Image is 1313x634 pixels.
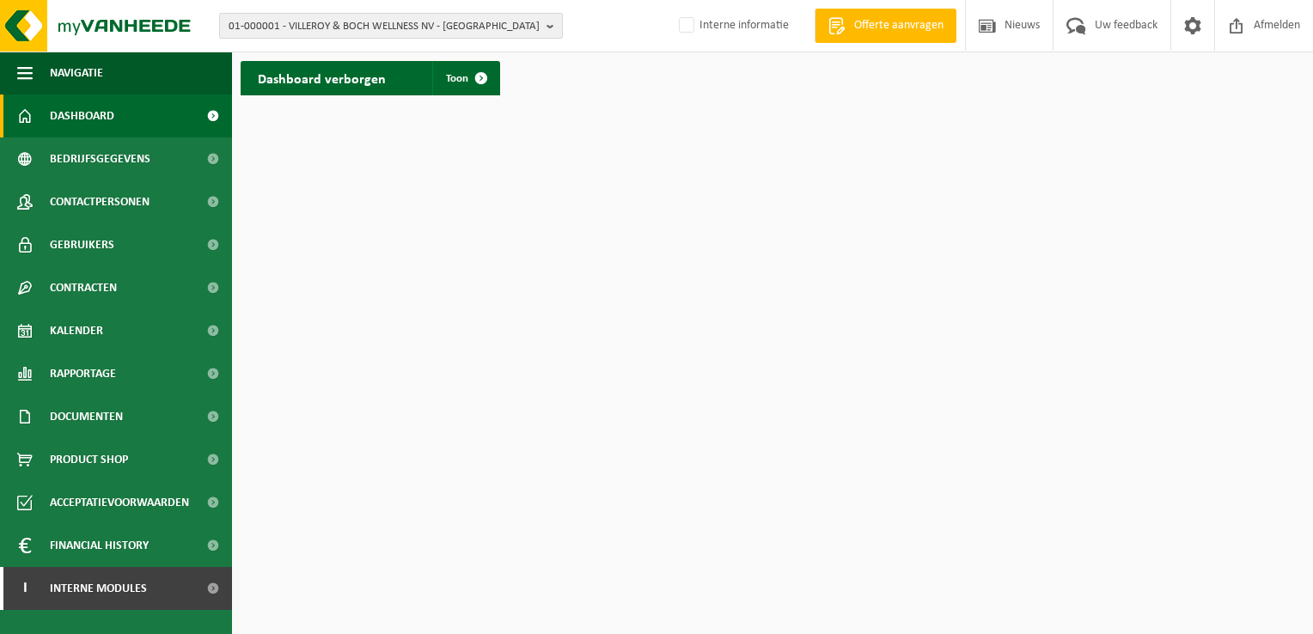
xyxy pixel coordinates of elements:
[50,266,117,309] span: Contracten
[17,567,33,610] span: I
[446,73,468,84] span: Toon
[50,137,150,180] span: Bedrijfsgegevens
[241,61,403,94] h2: Dashboard verborgen
[50,309,103,352] span: Kalender
[50,438,128,481] span: Product Shop
[50,180,150,223] span: Contactpersonen
[675,13,789,39] label: Interne informatie
[850,17,948,34] span: Offerte aanvragen
[50,524,149,567] span: Financial History
[219,13,563,39] button: 01-000001 - VILLEROY & BOCH WELLNESS NV - [GEOGRAPHIC_DATA]
[50,223,114,266] span: Gebruikers
[50,395,123,438] span: Documenten
[815,9,956,43] a: Offerte aanvragen
[229,14,540,40] span: 01-000001 - VILLEROY & BOCH WELLNESS NV - [GEOGRAPHIC_DATA]
[50,52,103,94] span: Navigatie
[50,481,189,524] span: Acceptatievoorwaarden
[50,567,147,610] span: Interne modules
[50,94,114,137] span: Dashboard
[50,352,116,395] span: Rapportage
[432,61,498,95] a: Toon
